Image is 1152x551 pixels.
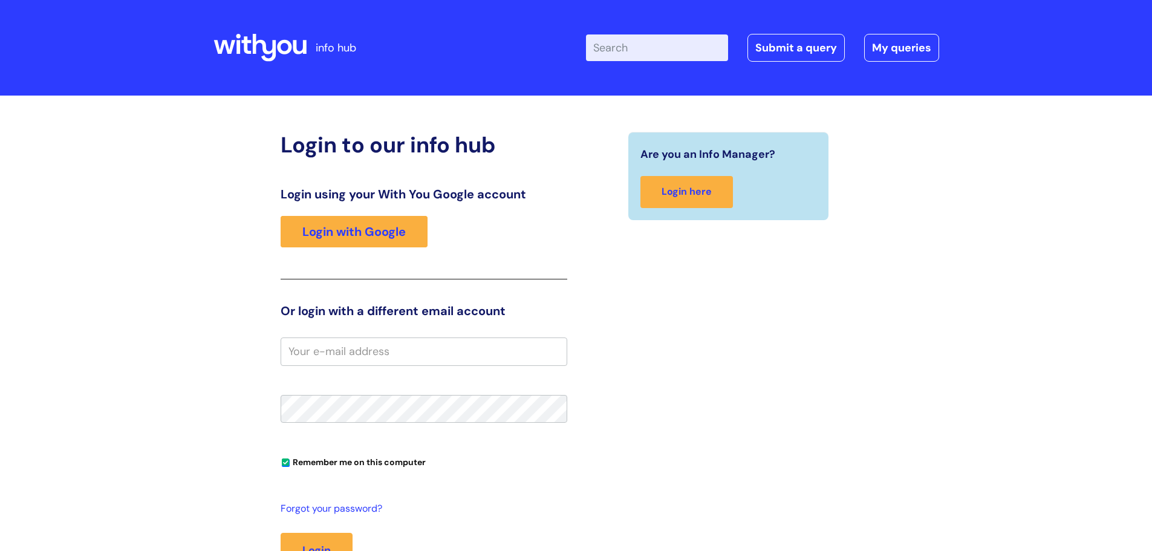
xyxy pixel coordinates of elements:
a: Forgot your password? [281,500,561,518]
h3: Login using your With You Google account [281,187,567,201]
h3: Or login with a different email account [281,304,567,318]
a: My queries [864,34,939,62]
span: Are you an Info Manager? [640,145,775,164]
a: Login here [640,176,733,208]
input: Remember me on this computer [282,459,290,467]
p: info hub [316,38,356,57]
label: Remember me on this computer [281,454,426,468]
a: Login with Google [281,216,428,247]
a: Submit a query [747,34,845,62]
input: Your e-mail address [281,337,567,365]
input: Search [586,34,728,61]
div: You can uncheck this option if you're logging in from a shared device [281,452,567,471]
h2: Login to our info hub [281,132,567,158]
